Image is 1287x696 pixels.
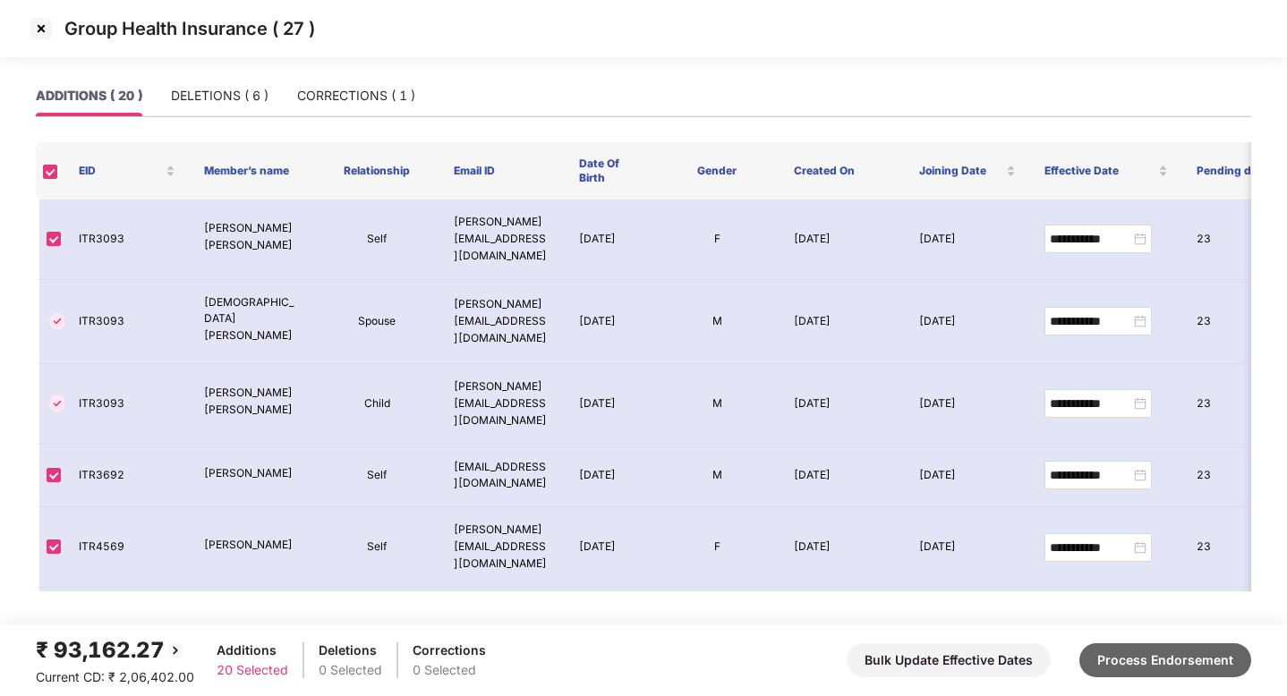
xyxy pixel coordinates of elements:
td: ITR3093 [64,280,190,365]
th: Gender [654,142,780,199]
td: F [654,507,780,588]
p: [PERSON_NAME] [PERSON_NAME] [204,385,301,419]
td: [DATE] [565,507,654,588]
td: Self [315,588,440,656]
td: [DATE] [565,588,654,656]
span: Effective Date [1044,164,1155,178]
span: Pending days [1197,164,1280,178]
td: [DATE] [905,199,1030,280]
td: [DATE] [905,280,1030,365]
th: Created On [780,142,905,199]
td: [DATE] [780,280,905,365]
td: [DATE] [565,364,654,445]
span: Current CD: ₹ 2,06,402.00 [36,669,194,684]
td: Self [315,199,440,280]
img: svg+xml;base64,PHN2ZyBpZD0iVGljay0zMngzMiIgeG1sbnM9Imh0dHA6Ly93d3cudzMub3JnLzIwMDAvc3ZnIiB3aWR0aD... [47,310,68,332]
td: [EMAIL_ADDRESS][DOMAIN_NAME] [439,445,565,508]
th: Effective Date [1030,142,1182,199]
div: 0 Selected [413,660,486,680]
th: EID [64,142,190,199]
td: ITR4583 [64,588,190,656]
img: svg+xml;base64,PHN2ZyBpZD0iQmFjay0yMHgyMCIgeG1sbnM9Imh0dHA6Ly93d3cudzMub3JnLzIwMDAvc3ZnIiB3aWR0aD... [165,640,186,661]
td: M [654,280,780,365]
td: [PERSON_NAME][EMAIL_ADDRESS][DOMAIN_NAME] [439,199,565,280]
td: [DATE] [905,364,1030,445]
td: ITR3093 [64,199,190,280]
td: M [654,364,780,445]
p: [PERSON_NAME] [204,537,301,554]
div: Deletions [319,641,382,660]
td: [PERSON_NAME][EMAIL_ADDRESS][DOMAIN_NAME] [439,280,565,365]
td: ITR4569 [64,507,190,588]
td: [EMAIL_ADDRESS][DOMAIN_NAME] [439,588,565,656]
td: [DATE] [780,199,905,280]
img: svg+xml;base64,PHN2ZyBpZD0iQ3Jvc3MtMzJ4MzIiIHhtbG5zPSJodHRwOi8vd3d3LnczLm9yZy8yMDAwL3N2ZyIgd2lkdG... [27,14,55,43]
td: Self [315,445,440,508]
td: [DATE] [780,364,905,445]
span: Joining Date [919,164,1002,178]
th: Joining Date [905,142,1030,199]
button: Bulk Update Effective Dates [847,643,1051,677]
div: ADDITIONS ( 20 ) [36,86,142,106]
div: ₹ 93,162.27 [36,633,194,667]
p: [PERSON_NAME] [204,465,301,482]
img: svg+xml;base64,PHN2ZyBpZD0iVGljay0zMngzMiIgeG1sbnM9Imh0dHA6Ly93d3cudzMub3JnLzIwMDAvc3ZnIiB3aWR0aD... [47,393,68,414]
p: [PERSON_NAME] [PERSON_NAME] [204,220,301,254]
div: Corrections [413,641,486,660]
div: 20 Selected [217,660,288,680]
td: ITR3692 [64,445,190,508]
button: Process Endorsement [1079,643,1251,677]
td: [DATE] [905,445,1030,508]
td: [PERSON_NAME][EMAIL_ADDRESS][DOMAIN_NAME] [439,507,565,588]
td: [DATE] [565,280,654,365]
td: M [654,445,780,508]
td: [DATE] [780,588,905,656]
td: [DATE] [905,507,1030,588]
div: CORRECTIONS ( 1 ) [297,86,415,106]
div: DELETIONS ( 6 ) [171,86,268,106]
td: [DATE] [565,199,654,280]
td: ITR3093 [64,364,190,445]
td: [DATE] [565,445,654,508]
td: Spouse [315,280,440,365]
td: [DATE] [905,588,1030,656]
td: [PERSON_NAME][EMAIL_ADDRESS][DOMAIN_NAME] [439,364,565,445]
td: [DATE] [780,445,905,508]
th: Member’s name [190,142,315,199]
span: EID [79,164,162,178]
td: Self [315,507,440,588]
p: Group Health Insurance ( 27 ) [64,18,315,39]
td: M [654,588,780,656]
th: Date Of Birth [565,142,654,199]
div: Additions [217,641,288,660]
td: F [654,199,780,280]
th: Relationship [315,142,440,199]
td: Child [315,364,440,445]
div: 0 Selected [319,660,382,680]
th: Email ID [439,142,565,199]
p: [DEMOGRAPHIC_DATA] [PERSON_NAME] [204,294,301,345]
td: [DATE] [780,507,905,588]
